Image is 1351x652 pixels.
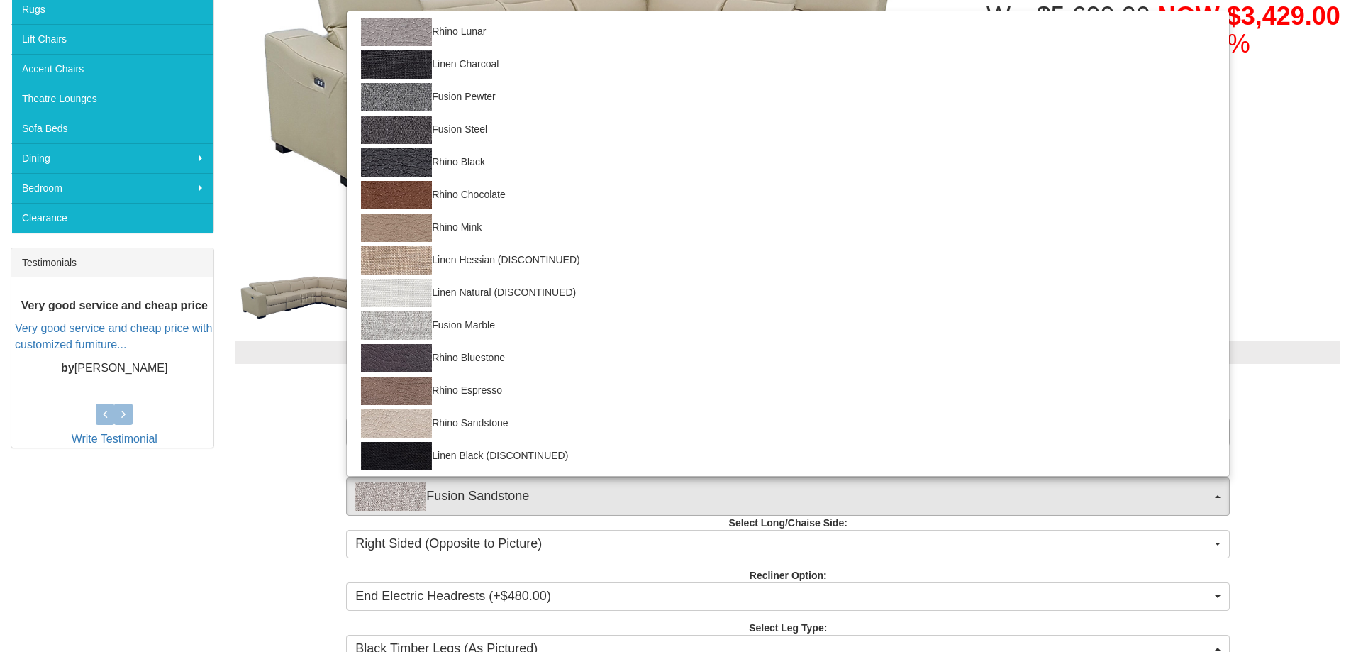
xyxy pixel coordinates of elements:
[11,54,213,84] a: Accent Chairs
[347,375,1229,407] a: Rhino Espresso
[986,2,1340,58] h1: Was
[347,440,1229,473] a: Linen Black (DISCONTINUED)
[11,203,213,233] a: Clearance
[15,323,212,351] a: Very good service and cheap price with customized furniture...
[361,83,432,111] img: Fusion Pewter
[361,181,432,209] img: Rhino Chocolate
[1037,1,1150,31] del: $5,699.00
[347,309,1229,342] a: Fusion Marble
[11,84,213,114] a: Theatre Lounges
[11,24,213,54] a: Lift Chairs
[347,277,1229,309] a: Linen Natural (DISCONTINUED)
[11,114,213,143] a: Sofa Beds
[1157,1,1340,31] span: NOW $3,429.00
[355,482,426,511] img: Fusion Sandstone
[347,48,1229,81] a: Linen Charcoal
[361,311,432,340] img: Fusion Marble
[347,146,1229,179] a: Rhino Black
[729,517,847,529] strong: Select Long/Chaise Side:
[749,622,827,634] strong: Select Leg Type:
[11,173,213,203] a: Bedroom
[347,114,1229,146] a: Fusion Steel
[11,248,213,277] div: Testimonials
[61,362,74,374] b: by
[346,477,1230,516] button: Fusion SandstoneFusion Sandstone
[355,535,1211,553] span: Right Sided (Opposite to Picture)
[750,570,827,581] strong: Recliner Option:
[361,148,432,177] img: Rhino Black
[11,143,213,173] a: Dining
[347,16,1229,48] a: Rhino Lunar
[347,211,1229,244] a: Rhino Mink
[361,344,432,372] img: Rhino Bluestone
[361,18,432,46] img: Rhino Lunar
[346,582,1230,611] button: End Electric Headrests (+$480.00)
[361,442,432,470] img: Linen Black (DISCONTINUED)
[347,244,1229,277] a: Linen Hessian (DISCONTINUED)
[355,482,1211,511] span: Fusion Sandstone
[361,50,432,79] img: Linen Charcoal
[15,360,213,377] p: [PERSON_NAME]
[361,377,432,405] img: Rhino Espresso
[361,409,432,438] img: Rhino Sandstone
[361,246,432,275] img: Linen Hessian (DISCONTINUED)
[361,214,432,242] img: Rhino Mink
[347,407,1229,440] a: Rhino Sandstone
[347,342,1229,375] a: Rhino Bluestone
[346,530,1230,558] button: Right Sided (Opposite to Picture)
[347,179,1229,211] a: Rhino Chocolate
[355,587,1211,606] span: End Electric Headrests (+$480.00)
[361,116,432,144] img: Fusion Steel
[235,378,1340,397] h3: Choose from the options below then add to cart
[347,81,1229,114] a: Fusion Pewter
[361,279,432,307] img: Linen Natural (DISCONTINUED)
[72,433,157,445] a: Write Testimonial
[21,299,208,311] b: Very good service and cheap price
